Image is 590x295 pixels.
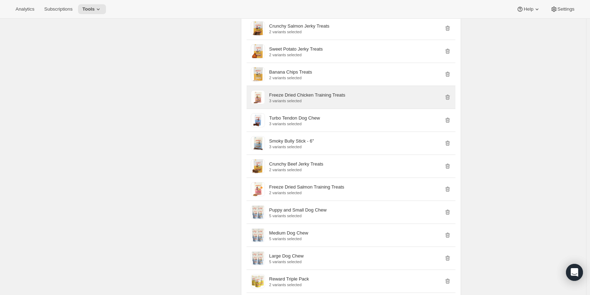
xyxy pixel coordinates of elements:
[269,115,320,122] p: Turbo Tendon Dog Chew
[251,182,265,196] img: Freeze Dried Salmon Training Treats
[78,4,106,14] button: Tools
[251,44,265,58] img: Sweet Potato Jerky Treats
[269,207,327,214] p: Puppy and Small Dog Chew
[16,6,34,12] span: Analytics
[251,90,265,104] img: Freeze Dried Chicken Training Treats
[269,253,304,260] p: Large Dog Chew
[251,251,265,265] img: Large Dog Chew
[557,6,574,12] span: Settings
[251,274,265,288] img: Reward Triple Pack
[251,159,265,173] img: Crunchy Beef Jerky Treats
[269,92,345,99] p: Freeze Dried Chicken Training Treats
[546,4,579,14] button: Settings
[269,214,327,218] p: 5 variants selected
[269,99,345,103] p: 3 variants selected
[251,205,265,219] img: Puppy and Small Dog Chew
[269,230,308,237] p: Medium Dog Chew
[269,30,330,34] p: 2 variants selected
[269,184,344,191] p: Freeze Dried Salmon Training Treats
[269,46,323,53] p: Sweet Potato Jerky Treats
[251,136,265,150] img: Smoky Bully Stick - 6"
[269,53,323,57] p: 2 variants selected
[524,6,533,12] span: Help
[251,21,265,35] img: Crunchy Salmon Jerky Treats
[251,228,265,242] img: Medium Dog Chew
[269,69,312,76] p: Banana Chips Treats
[269,237,308,241] p: 5 variants selected
[269,23,330,30] p: Crunchy Salmon Jerky Treats
[269,76,312,80] p: 2 variants selected
[269,260,304,264] p: 5 variants selected
[269,191,344,195] p: 2 variants selected
[269,168,323,172] p: 2 variants selected
[82,6,95,12] span: Tools
[40,4,77,14] button: Subscriptions
[251,113,265,127] img: Turbo Tendon Dog Chew
[269,138,314,145] p: Smoky Bully Stick - 6"
[269,283,309,287] p: 2 variants selected
[269,276,309,283] p: Reward Triple Pack
[251,67,265,81] img: Banana Chips Treats
[11,4,39,14] button: Analytics
[566,264,583,281] div: Open Intercom Messenger
[269,145,314,149] p: 3 variants selected
[512,4,544,14] button: Help
[44,6,72,12] span: Subscriptions
[269,161,323,168] p: Crunchy Beef Jerky Treats
[269,122,320,126] p: 3 variants selected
